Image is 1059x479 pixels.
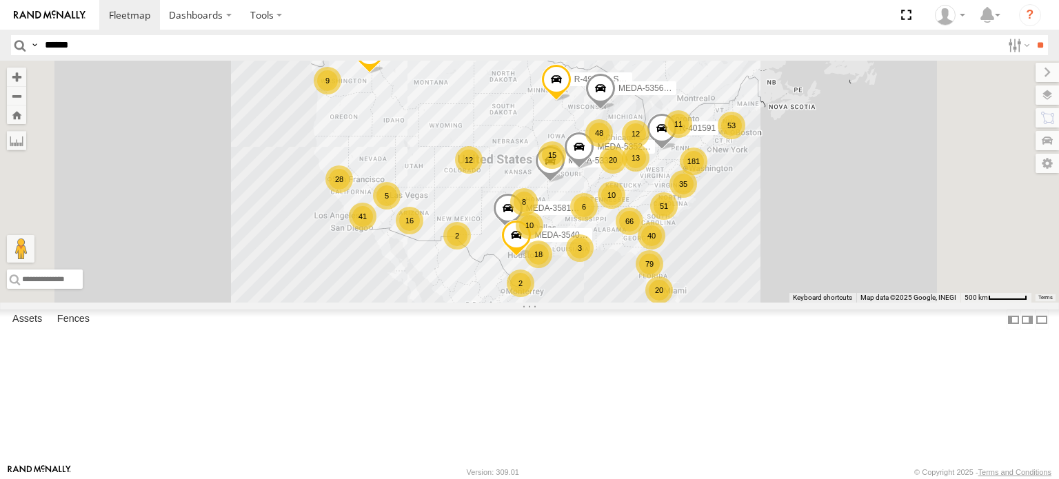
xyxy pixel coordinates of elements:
[325,165,353,193] div: 28
[7,86,26,105] button: Zoom out
[650,192,678,220] div: 51
[978,468,1051,476] a: Terms and Conditions
[7,131,26,150] label: Measure
[525,241,552,268] div: 18
[507,269,534,297] div: 2
[566,234,594,262] div: 3
[598,181,625,209] div: 10
[1020,309,1034,329] label: Dock Summary Table to the Right
[1007,309,1020,329] label: Dock Summary Table to the Left
[616,207,643,235] div: 66
[6,310,49,329] label: Assets
[638,222,665,249] div: 40
[914,468,1051,476] div: © Copyright 2025 -
[718,112,745,139] div: 53
[510,188,538,216] div: 8
[585,119,613,147] div: 48
[314,67,341,94] div: 9
[373,182,401,210] div: 5
[1019,4,1041,26] i: ?
[526,203,597,213] span: MEDA-358103-Roll
[965,294,988,301] span: 500 km
[29,35,40,55] label: Search Query
[793,293,852,303] button: Keyboard shortcuts
[622,120,649,147] div: 12
[680,147,707,175] div: 181
[574,74,636,84] span: R-460513-Swing
[860,294,956,301] span: Map data ©2025 Google, INEGI
[1002,35,1032,55] label: Search Filter Options
[570,193,598,221] div: 6
[516,212,543,239] div: 10
[455,146,483,174] div: 12
[669,170,697,198] div: 35
[1036,154,1059,173] label: Map Settings
[538,141,566,169] div: 15
[8,465,71,479] a: Visit our Website
[534,230,605,240] span: MEDA-354010-Roll
[599,146,627,174] div: 20
[1038,295,1053,300] a: Terms (opens in new tab)
[680,123,716,132] span: R-401591
[665,110,692,138] div: 11
[645,276,673,304] div: 20
[349,203,376,230] div: 41
[396,207,423,234] div: 16
[622,144,649,172] div: 13
[14,10,85,20] img: rand-logo.svg
[7,68,26,86] button: Zoom in
[930,5,970,26] div: Edwin Martinez
[618,83,698,93] span: MEDA-535606-Swing
[7,105,26,124] button: Zoom Home
[7,235,34,263] button: Drag Pegman onto the map to open Street View
[50,310,97,329] label: Fences
[636,250,663,278] div: 79
[960,293,1031,303] button: Map Scale: 500 km per 53 pixels
[443,222,471,249] div: 2
[1035,309,1049,329] label: Hide Summary Table
[597,142,668,152] span: MEDA-535204-Roll
[467,468,519,476] div: Version: 309.01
